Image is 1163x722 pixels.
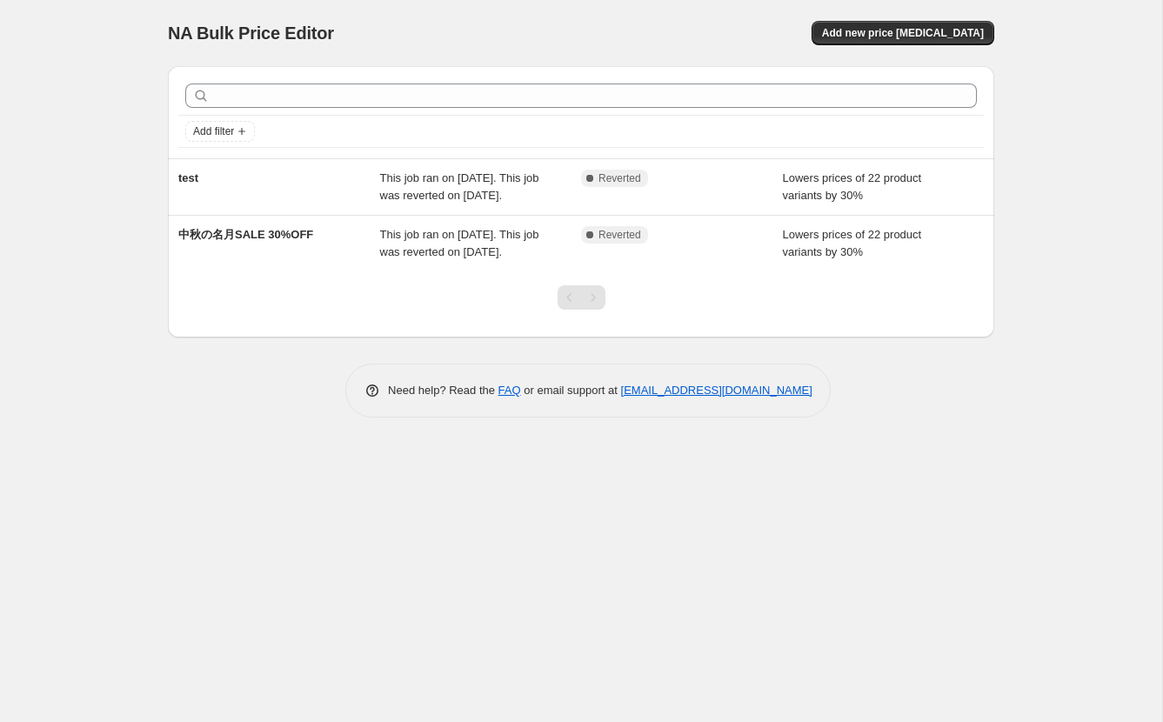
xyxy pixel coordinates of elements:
[178,171,198,184] span: test
[185,121,255,142] button: Add filter
[822,26,984,40] span: Add new price [MEDICAL_DATA]
[178,228,313,241] span: 中秋の名月SALE 30%OFF
[598,228,641,242] span: Reverted
[558,285,605,310] nav: Pagination
[168,23,334,43] span: NA Bulk Price Editor
[521,384,621,397] span: or email support at
[193,124,234,138] span: Add filter
[812,21,994,45] button: Add new price [MEDICAL_DATA]
[783,171,922,202] span: Lowers prices of 22 product variants by 30%
[783,228,922,258] span: Lowers prices of 22 product variants by 30%
[388,384,498,397] span: Need help? Read the
[598,171,641,185] span: Reverted
[498,384,521,397] a: FAQ
[380,171,539,202] span: This job ran on [DATE]. This job was reverted on [DATE].
[621,384,812,397] a: [EMAIL_ADDRESS][DOMAIN_NAME]
[380,228,539,258] span: This job ran on [DATE]. This job was reverted on [DATE].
